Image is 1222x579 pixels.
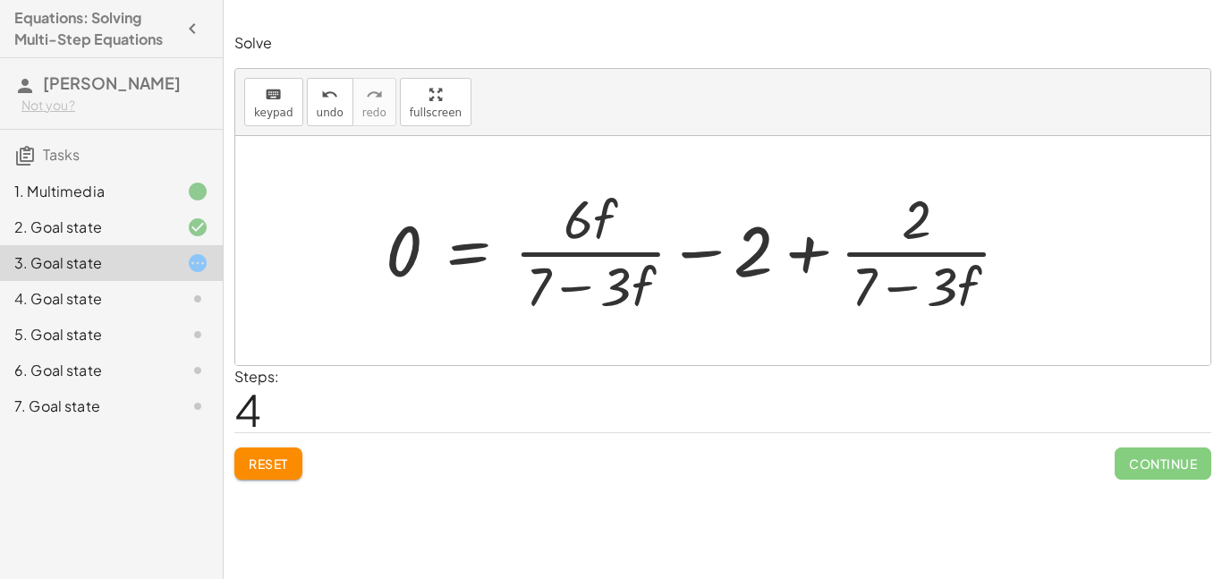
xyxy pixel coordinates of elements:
button: keyboardkeypad [244,78,303,126]
div: 5. Goal state [14,324,158,345]
span: Tasks [43,145,80,164]
button: Reset [234,447,302,480]
div: 2. Goal state [14,217,158,238]
label: Steps: [234,367,279,386]
i: Task not started. [187,288,208,310]
i: keyboard [265,84,282,106]
div: Not you? [21,97,208,115]
span: Reset [249,456,288,472]
i: Task finished. [187,181,208,202]
span: keypad [254,106,293,119]
i: redo [366,84,383,106]
i: undo [321,84,338,106]
div: 4. Goal state [14,288,158,310]
button: redoredo [352,78,396,126]
span: 4 [234,382,261,437]
span: fullscreen [410,106,462,119]
div: 1. Multimedia [14,181,158,202]
span: redo [362,106,386,119]
div: 7. Goal state [14,396,158,417]
i: Task not started. [187,360,208,381]
button: undoundo [307,78,353,126]
div: 3. Goal state [14,252,158,274]
i: Task finished and correct. [187,217,208,238]
div: 6. Goal state [14,360,158,381]
span: [PERSON_NAME] [43,72,181,93]
p: Solve [234,33,1211,54]
i: Task not started. [187,396,208,417]
span: undo [317,106,344,119]
h4: Equations: Solving Multi-Step Equations [14,7,176,50]
i: Task started. [187,252,208,274]
button: fullscreen [400,78,471,126]
i: Task not started. [187,324,208,345]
